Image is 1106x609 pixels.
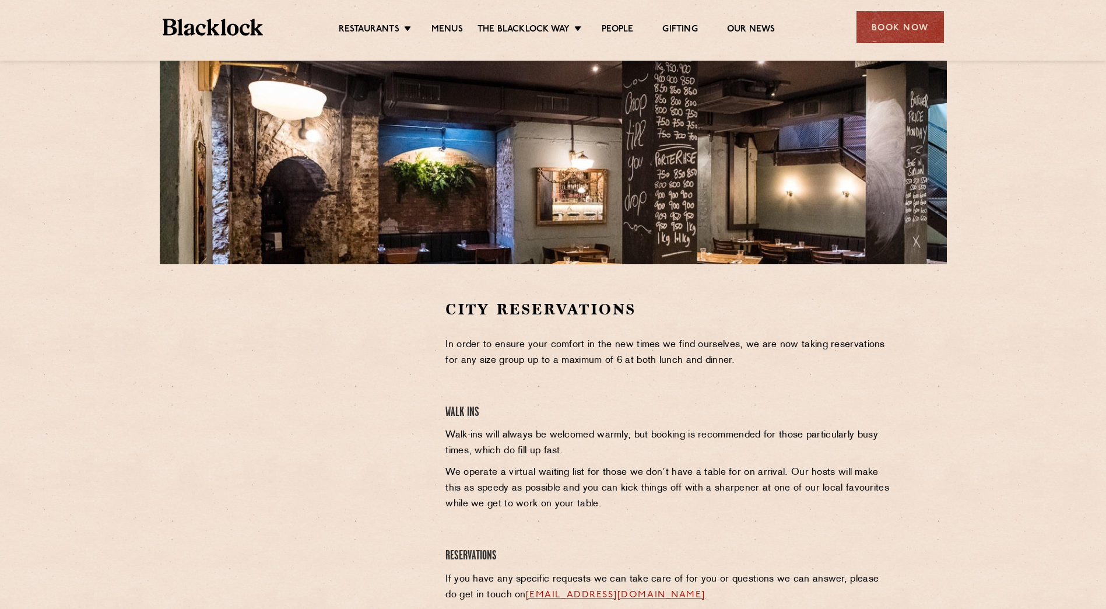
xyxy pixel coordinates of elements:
[163,19,264,36] img: BL_Textured_Logo-footer-cropped.svg
[431,24,463,37] a: Menus
[526,590,705,600] a: [EMAIL_ADDRESS][DOMAIN_NAME]
[445,548,893,564] h4: Reservations
[662,24,697,37] a: Gifting
[445,405,893,421] h4: Walk Ins
[602,24,633,37] a: People
[445,428,893,459] p: Walk-ins will always be welcomed warmly, but booking is recommended for those particularly busy t...
[856,11,944,43] div: Book Now
[339,24,399,37] a: Restaurants
[477,24,570,37] a: The Blacklock Way
[255,299,386,475] iframe: OpenTable make booking widget
[445,299,893,320] h2: City Reservations
[445,572,893,603] p: If you have any specific requests we can take care of for you or questions we can answer, please ...
[445,465,893,512] p: We operate a virtual waiting list for those we don’t have a table for on arrival. Our hosts will ...
[445,337,893,369] p: In order to ensure your comfort in the new times we find ourselves, we are now taking reservation...
[727,24,775,37] a: Our News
